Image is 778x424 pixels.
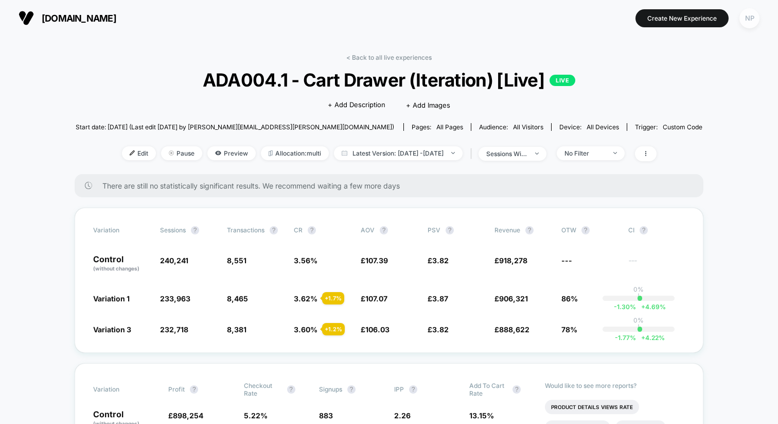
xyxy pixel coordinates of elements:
img: end [169,150,174,156]
span: £ [494,256,527,265]
div: + 1.2 % [322,323,345,335]
span: Revenue [494,226,520,234]
p: 0% [633,285,644,293]
span: £ [361,325,390,334]
span: 3.82 [432,256,449,265]
img: calendar [342,150,347,156]
span: 2.26 [394,411,411,420]
span: CI [628,226,685,234]
span: -1.30 % [614,303,636,311]
span: + [641,303,645,311]
span: 3.56 % [294,256,317,265]
span: Sessions [160,226,186,234]
span: [DOMAIN_NAME] [42,13,116,24]
span: 106.03 [365,325,390,334]
span: Custom Code [663,123,702,131]
span: £ [494,325,529,334]
span: PSV [428,226,440,234]
button: ? [191,226,199,234]
a: < Back to all live experiences [346,54,432,61]
span: 4.22 % [636,334,665,342]
p: 0% [633,316,644,324]
span: 240,241 [160,256,188,265]
span: Variation [93,226,150,234]
img: rebalance [269,150,273,156]
span: 107.39 [365,256,388,265]
div: Audience: [479,123,543,131]
button: ? [525,226,534,234]
span: Add To Cart Rate [469,382,507,397]
button: ? [581,226,590,234]
span: 3.82 [432,325,449,334]
span: 107.07 [365,294,387,303]
span: £ [361,294,387,303]
span: Start date: [DATE] (Last edit [DATE] by [PERSON_NAME][EMAIL_ADDRESS][PERSON_NAME][DOMAIN_NAME]) [76,123,394,131]
p: LIVE [550,75,575,86]
button: ? [640,226,648,234]
img: Visually logo [19,10,34,26]
span: 906,321 [499,294,528,303]
div: NP [739,8,759,28]
span: Latest Version: [DATE] - [DATE] [334,146,463,160]
span: 888,622 [499,325,529,334]
div: Trigger: [635,123,702,131]
span: all devices [587,123,619,131]
span: 86% [561,294,578,303]
span: 883 [319,411,333,420]
span: Device: [551,123,627,131]
span: all pages [436,123,463,131]
button: ? [190,385,198,394]
span: Variation [93,382,150,397]
span: --- [628,258,685,273]
span: 898,254 [173,411,203,420]
button: Create New Experience [635,9,729,27]
button: ? [512,385,521,394]
button: ? [287,385,295,394]
span: + [641,334,645,342]
span: 3.60 % [294,325,317,334]
span: OTW [561,226,618,234]
div: Pages: [412,123,463,131]
span: Transactions [227,226,264,234]
span: £ [361,256,388,265]
button: NP [736,8,763,29]
span: Variation 3 [93,325,131,334]
span: 233,963 [160,294,190,303]
span: There are still no statistically significant results. We recommend waiting a few more days [102,181,683,190]
button: [DOMAIN_NAME] [15,10,119,26]
img: edit [130,150,135,156]
div: + 1.7 % [322,292,344,304]
span: 4.69 % [636,303,666,311]
span: 5.22 % [244,411,268,420]
p: | [638,324,640,332]
span: CR [294,226,303,234]
span: | [468,146,479,161]
button: ? [409,385,417,394]
span: + Add Images [406,101,450,109]
img: end [535,152,539,155]
span: 8,381 [227,325,246,334]
span: 918,278 [499,256,527,265]
span: 13.15 % [469,411,494,420]
span: 3.62 % [294,294,317,303]
span: --- [561,256,572,265]
p: Control [93,255,150,273]
button: ? [446,226,454,234]
span: Preview [207,146,256,160]
img: end [613,152,617,154]
span: 8,465 [227,294,248,303]
span: ADA004.1 - Cart Drawer (Iteration) [Live] [107,69,671,91]
img: end [451,152,455,154]
p: | [638,293,640,301]
span: All Visitors [513,123,543,131]
span: Profit [168,385,185,393]
button: ? [270,226,278,234]
span: £ [168,411,203,420]
div: No Filter [564,149,606,157]
button: ? [308,226,316,234]
span: Signups [319,385,342,393]
span: 3.87 [432,294,448,303]
span: Variation 1 [93,294,130,303]
button: ? [347,385,356,394]
span: £ [494,294,528,303]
